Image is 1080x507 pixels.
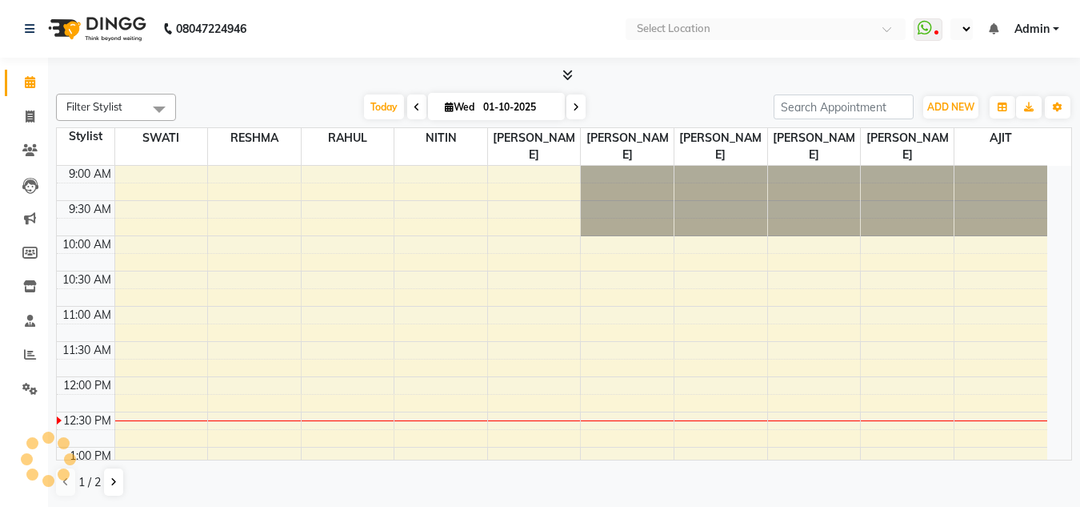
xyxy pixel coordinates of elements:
[441,101,478,113] span: Wed
[66,100,122,113] span: Filter Stylist
[927,101,974,113] span: ADD NEW
[208,128,301,148] span: RESHMA
[41,6,150,51] img: logo
[66,201,114,218] div: 9:30 AM
[302,128,394,148] span: RAHUL
[674,128,767,165] span: [PERSON_NAME]
[59,272,114,288] div: 10:30 AM
[66,166,114,183] div: 9:00 AM
[57,128,114,145] div: Stylist
[59,307,114,324] div: 11:00 AM
[1014,21,1050,38] span: Admin
[478,95,558,119] input: 2025-10-01
[861,128,954,165] span: [PERSON_NAME]
[954,128,1047,148] span: AJIT
[774,95,914,119] input: Search Appointment
[364,95,404,119] span: Today
[488,128,581,165] span: [PERSON_NAME]
[176,6,246,51] b: 08047224946
[768,128,861,165] span: [PERSON_NAME]
[60,412,114,429] div: 12:30 PM
[78,474,101,491] span: 1 / 2
[394,128,487,148] span: NITIN
[581,128,674,165] span: [PERSON_NAME]
[59,236,114,253] div: 10:00 AM
[637,21,710,37] div: Select Location
[60,377,114,394] div: 12:00 PM
[923,96,978,119] button: ADD NEW
[59,342,114,359] div: 11:30 AM
[66,448,114,465] div: 1:00 PM
[115,128,208,148] span: SWATI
